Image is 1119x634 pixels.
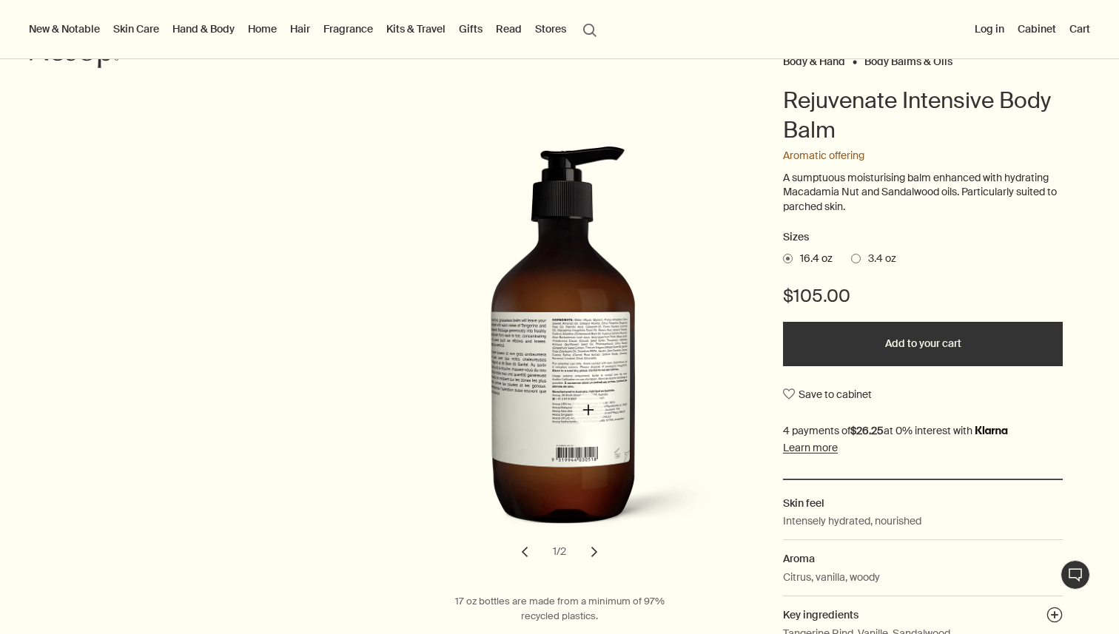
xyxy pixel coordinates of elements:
a: Fragrance [320,19,376,38]
p: Citrus, vanilla, woody [783,569,880,585]
a: Hair [287,19,313,38]
button: next slide [578,536,611,568]
button: previous slide [508,536,541,568]
a: Body Balms & Oils [864,55,952,61]
button: Stores [532,19,569,38]
button: Add to your cart - $105.00 [783,322,1063,366]
button: Cart [1066,19,1093,38]
p: A sumptuous moisturising balm enhanced with hydrating Macadamia Nut and Sandalwood oils. Particul... [783,171,1063,215]
div: Rejuvenate Intensive Body Balm [373,146,746,567]
a: Cabinet [1015,19,1059,38]
button: Key ingredients [1046,607,1063,627]
span: Key ingredients [783,608,858,621]
span: 17 oz bottles are made from a minimum of 97% recycled plastics. [455,595,665,623]
button: Log in [972,19,1007,38]
a: Read [493,19,525,38]
span: 16.4 oz [793,252,833,266]
h1: Rejuvenate Intensive Body Balm [783,86,1063,145]
a: Hand & Body [169,19,238,38]
button: Open search [577,15,603,43]
p: Intensely hydrated, nourished [783,513,921,529]
img: Back of Rejuvenate Intensive Body Balm with pump [401,146,727,549]
span: 3.4 oz [861,252,896,266]
span: $105.00 [783,284,850,308]
a: Kits & Travel [383,19,448,38]
a: Gifts [456,19,485,38]
h2: Aroma [783,550,1063,567]
a: Home [245,19,280,38]
a: Body & Hand [783,55,845,61]
a: Skin Care [110,19,162,38]
h2: Skin feel [783,495,1063,511]
h2: Sizes [783,229,1063,246]
button: Live Assistance [1061,560,1090,590]
button: New & Notable [26,19,103,38]
button: Save to cabinet [783,381,872,408]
